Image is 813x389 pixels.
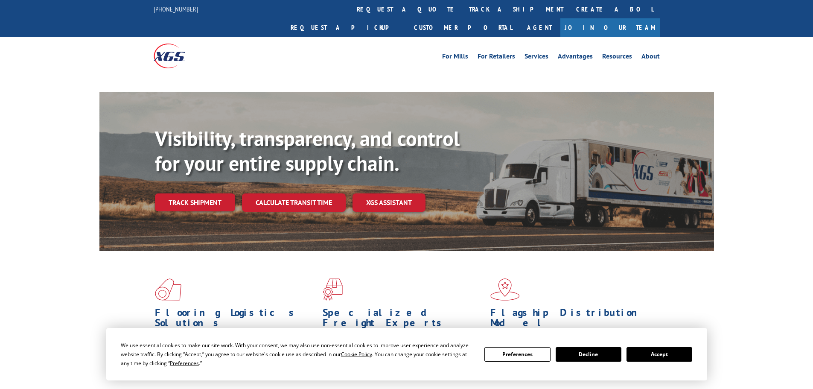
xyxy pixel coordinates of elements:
[242,193,346,212] a: Calculate transit time
[442,53,468,62] a: For Mills
[353,193,425,212] a: XGS ASSISTANT
[490,307,652,332] h1: Flagship Distribution Model
[323,278,343,301] img: xgs-icon-focused-on-flooring-red
[408,18,519,37] a: Customer Portal
[106,328,707,380] div: Cookie Consent Prompt
[155,193,235,211] a: Track shipment
[490,278,520,301] img: xgs-icon-flagship-distribution-model-red
[155,307,316,332] h1: Flooring Logistics Solutions
[341,351,372,358] span: Cookie Policy
[323,307,484,332] h1: Specialized Freight Experts
[560,18,660,37] a: Join Our Team
[478,53,515,62] a: For Retailers
[484,347,550,362] button: Preferences
[641,53,660,62] a: About
[170,360,199,367] span: Preferences
[154,5,198,13] a: [PHONE_NUMBER]
[558,53,593,62] a: Advantages
[525,53,548,62] a: Services
[519,18,560,37] a: Agent
[602,53,632,62] a: Resources
[284,18,408,37] a: Request a pickup
[627,347,692,362] button: Accept
[121,341,474,368] div: We use essential cookies to make our site work. With your consent, we may also use non-essential ...
[155,125,460,176] b: Visibility, transparency, and control for your entire supply chain.
[155,278,181,301] img: xgs-icon-total-supply-chain-intelligence-red
[556,347,621,362] button: Decline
